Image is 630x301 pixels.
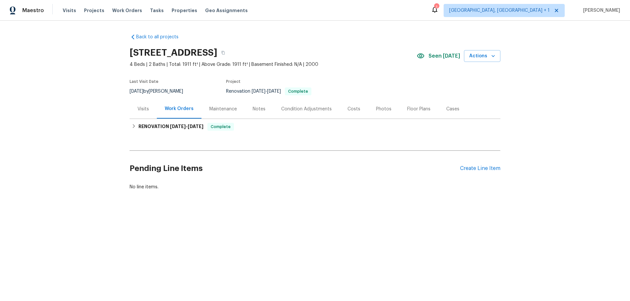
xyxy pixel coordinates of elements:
[130,61,417,68] span: 4 Beds | 2 Baths | Total: 1911 ft² | Above Grade: 1911 ft² | Basement Finished: N/A | 2000
[130,49,217,56] h2: [STREET_ADDRESS]
[226,89,311,94] span: Renovation
[449,7,550,14] span: [GEOGRAPHIC_DATA], [GEOGRAPHIC_DATA] + 1
[217,47,229,59] button: Copy Address
[226,80,241,84] span: Project
[165,105,194,112] div: Work Orders
[209,106,237,112] div: Maintenance
[267,89,281,94] span: [DATE]
[460,165,500,172] div: Create Line Item
[208,123,233,130] span: Complete
[170,124,186,129] span: [DATE]
[252,89,281,94] span: -
[130,80,158,84] span: Last Visit Date
[469,52,495,60] span: Actions
[347,106,360,112] div: Costs
[429,53,460,59] span: Seen [DATE]
[22,7,44,14] span: Maestro
[446,106,459,112] div: Cases
[63,7,76,14] span: Visits
[130,184,500,190] div: No line items.
[407,106,430,112] div: Floor Plans
[464,50,500,62] button: Actions
[150,8,164,13] span: Tasks
[253,106,265,112] div: Notes
[281,106,332,112] div: Condition Adjustments
[205,7,248,14] span: Geo Assignments
[112,7,142,14] span: Work Orders
[376,106,391,112] div: Photos
[172,7,197,14] span: Properties
[285,89,311,93] span: Complete
[130,89,143,94] span: [DATE]
[188,124,203,129] span: [DATE]
[130,119,500,135] div: RENOVATION [DATE]-[DATE]Complete
[580,7,620,14] span: [PERSON_NAME]
[130,34,193,40] a: Back to all projects
[138,123,203,131] h6: RENOVATION
[252,89,265,94] span: [DATE]
[130,153,460,184] h2: Pending Line Items
[137,106,149,112] div: Visits
[84,7,104,14] span: Projects
[434,4,439,10] div: 1
[170,124,203,129] span: -
[130,87,191,95] div: by [PERSON_NAME]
